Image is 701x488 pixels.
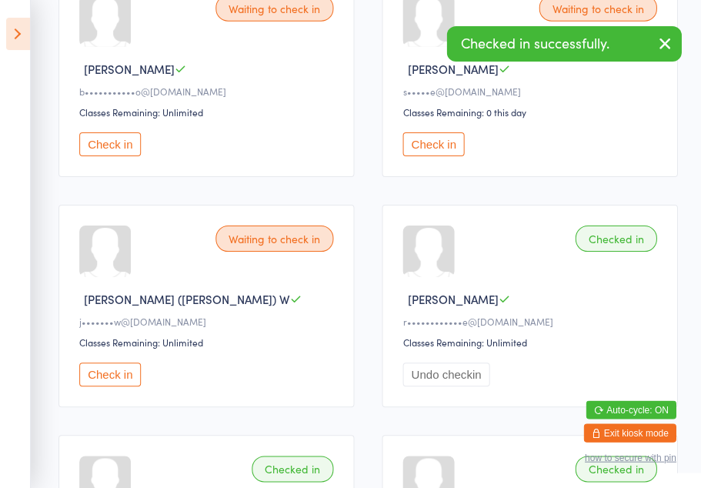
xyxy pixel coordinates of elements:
[79,85,338,98] div: b•••••••••••o@[DOMAIN_NAME]
[402,105,661,119] div: Classes Remaining: 0 this day
[402,336,661,349] div: Classes Remaining: Unlimited
[407,291,498,307] span: [PERSON_NAME]
[84,61,175,77] span: [PERSON_NAME]
[575,456,656,482] div: Checked in
[407,61,498,77] span: [PERSON_NAME]
[215,226,333,252] div: Waiting to check in
[402,363,489,386] button: Undo checkin
[402,132,464,156] button: Check in
[252,456,333,482] div: Checked in
[79,363,141,386] button: Check in
[79,315,338,328] div: j•••••••w@[DOMAIN_NAME]
[586,400,676,419] button: Auto-cycle: ON
[402,85,661,98] div: s•••••e@[DOMAIN_NAME]
[575,226,656,252] div: Checked in
[584,452,676,463] button: how to secure with pin
[84,291,290,307] span: [PERSON_NAME] ([PERSON_NAME]) W
[446,26,681,62] div: Checked in successfully.
[583,423,676,442] button: Exit kiosk mode
[79,336,338,349] div: Classes Remaining: Unlimited
[79,132,141,156] button: Check in
[79,105,338,119] div: Classes Remaining: Unlimited
[402,315,661,328] div: r••••••••••••e@[DOMAIN_NAME]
